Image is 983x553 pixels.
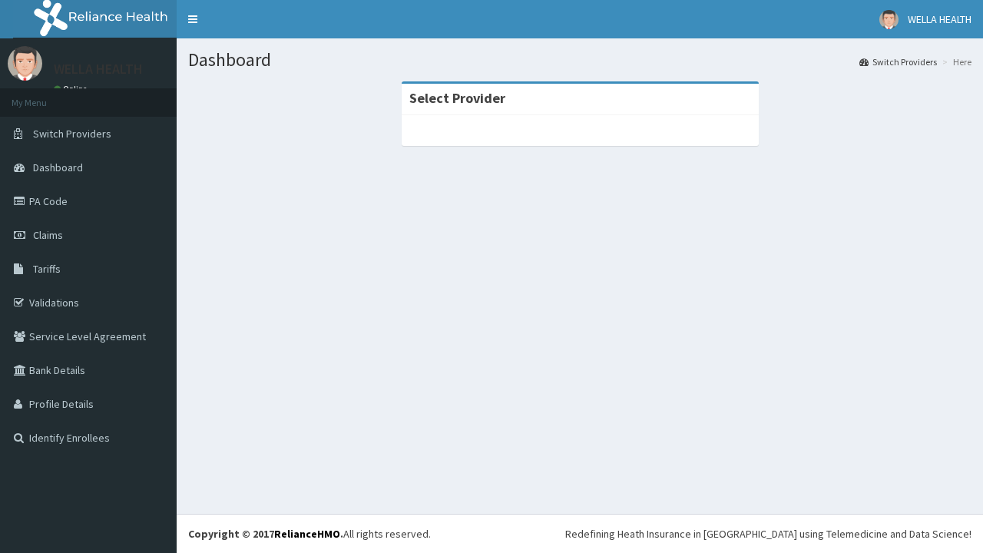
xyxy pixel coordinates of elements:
footer: All rights reserved. [177,514,983,553]
strong: Select Provider [409,89,505,107]
span: Claims [33,228,63,242]
a: RelianceHMO [274,527,340,541]
span: Switch Providers [33,127,111,141]
li: Here [938,55,971,68]
span: WELLA HEALTH [908,12,971,26]
a: Switch Providers [859,55,937,68]
a: Online [54,84,91,94]
strong: Copyright © 2017 . [188,527,343,541]
div: Redefining Heath Insurance in [GEOGRAPHIC_DATA] using Telemedicine and Data Science! [565,526,971,541]
img: User Image [8,46,42,81]
span: Dashboard [33,161,83,174]
h1: Dashboard [188,50,971,70]
span: Tariffs [33,262,61,276]
p: WELLA HEALTH [54,62,143,76]
img: User Image [879,10,899,29]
